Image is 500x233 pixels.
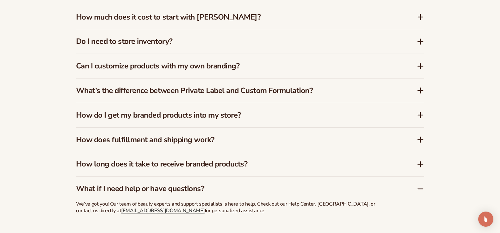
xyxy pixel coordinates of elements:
h3: How much does it cost to start with [PERSON_NAME]? [76,13,398,22]
div: Open Intercom Messenger [478,212,493,227]
h3: Can I customize products with my own branding? [76,61,398,71]
h3: What if I need help or have questions? [76,184,398,193]
p: We’ve got you! Our team of beauty experts and support specialists is here to help. Check out our ... [76,201,391,214]
h3: What’s the difference between Private Label and Custom Formulation? [76,86,398,95]
h3: How long does it take to receive branded products? [76,160,398,169]
h3: How do I get my branded products into my store? [76,111,398,120]
h3: How does fulfillment and shipping work? [76,135,398,144]
a: [EMAIL_ADDRESS][DOMAIN_NAME] [121,207,204,214]
h3: Do I need to store inventory? [76,37,398,46]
